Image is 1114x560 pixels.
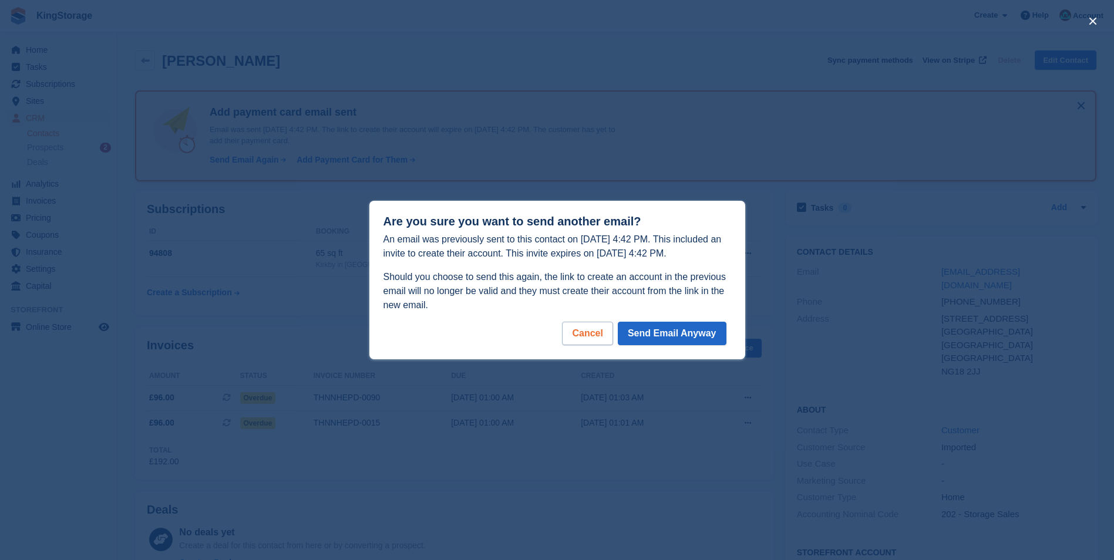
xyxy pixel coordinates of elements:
button: Send Email Anyway [618,322,726,345]
div: Cancel [562,322,612,345]
h1: Are you sure you want to send another email? [383,215,731,228]
button: close [1083,12,1102,31]
p: An email was previously sent to this contact on [DATE] 4:42 PM. This included an invite to create... [383,232,731,261]
p: Should you choose to send this again, the link to create an account in the previous email will no... [383,270,731,312]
